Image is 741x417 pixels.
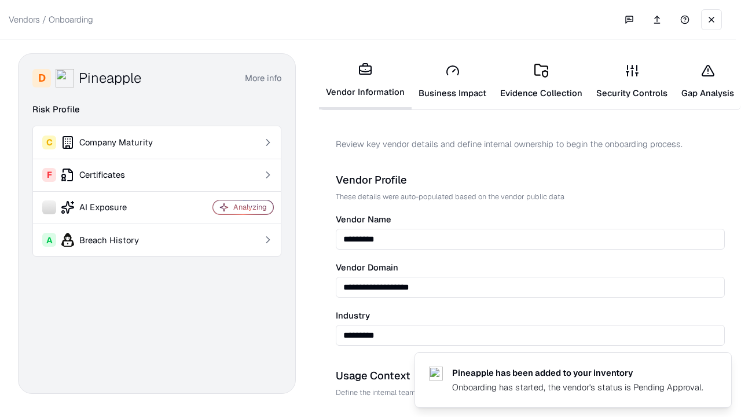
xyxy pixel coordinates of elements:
[42,233,56,247] div: A
[56,69,74,87] img: Pineapple
[9,13,93,25] p: Vendors / Onboarding
[32,69,51,87] div: D
[245,68,281,89] button: More info
[32,103,281,116] div: Risk Profile
[674,54,741,108] a: Gap Analysis
[42,136,56,149] div: C
[336,387,725,397] p: Define the internal team and reason for using this vendor. This helps assess business relevance a...
[79,69,141,87] div: Pineapple
[336,215,725,224] label: Vendor Name
[42,233,180,247] div: Breach History
[42,168,56,182] div: F
[42,200,180,214] div: AI Exposure
[452,367,703,379] div: Pineapple has been added to your inventory
[589,54,674,108] a: Security Controls
[336,312,725,320] label: Industry
[412,54,493,108] a: Business Impact
[493,54,589,108] a: Evidence Collection
[429,367,443,381] img: pineappleenergy.com
[42,136,180,149] div: Company Maturity
[319,53,412,109] a: Vendor Information
[452,381,703,393] div: Onboarding has started, the vendor's status is Pending Approval.
[336,192,725,202] p: These details were auto-populated based on the vendor public data
[336,138,725,150] p: Review key vendor details and define internal ownership to begin the onboarding process.
[336,369,725,383] div: Usage Context
[336,173,725,187] div: Vendor Profile
[42,168,180,182] div: Certificates
[336,264,725,272] label: Vendor Domain
[233,202,267,212] div: Analyzing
